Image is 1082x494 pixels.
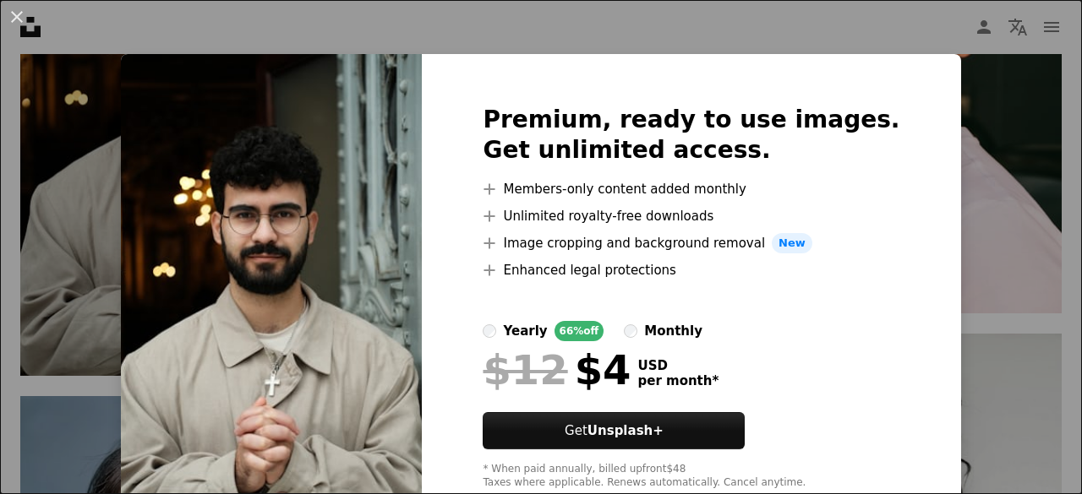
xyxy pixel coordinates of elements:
li: Members-only content added monthly [483,179,899,199]
span: New [772,233,812,253]
button: GetUnsplash+ [483,412,745,449]
input: yearly66%off [483,324,496,338]
li: Enhanced legal protections [483,260,899,280]
div: monthly [644,321,702,341]
div: $4 [483,348,631,392]
span: $12 [483,348,567,392]
span: per month * [637,373,719,388]
div: * When paid annually, billed upfront $48 Taxes where applicable. Renews automatically. Cancel any... [483,463,899,490]
div: yearly [503,321,547,341]
div: 66% off [555,321,604,341]
strong: Unsplash+ [587,423,664,438]
li: Image cropping and background removal [483,233,899,253]
span: USD [637,358,719,373]
input: monthly [624,324,637,338]
li: Unlimited royalty-free downloads [483,206,899,226]
h2: Premium, ready to use images. Get unlimited access. [483,105,899,166]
